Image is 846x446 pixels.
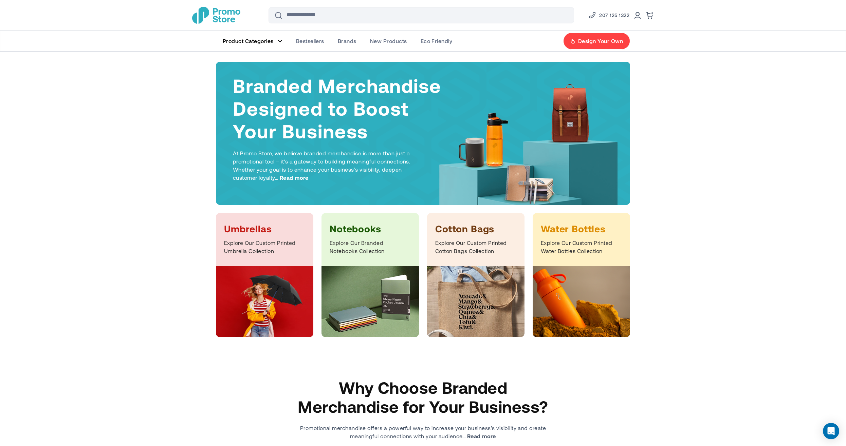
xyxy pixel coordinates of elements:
[435,81,625,218] img: Products
[533,266,630,337] img: Bottles Category
[823,423,839,439] div: Open Intercom Messenger
[223,38,274,44] span: Product Categories
[330,239,411,255] p: Explore Our Branded Notebooks Collection
[435,222,516,235] h3: Cotton Bags
[321,213,419,337] a: Notebooks Explore Our Branded Notebooks Collection
[599,11,629,19] span: 207 125 1322
[300,425,546,439] span: Promotional merchandise offers a powerful way to increase your business’s visibility and create m...
[370,38,407,44] span: New Products
[435,239,516,255] p: Explore Our Custom Printed Cotton Bags Collection
[192,7,240,24] a: store logo
[541,239,622,255] p: Explore Our Custom Printed Water Bottles Collection
[421,38,453,44] span: Eco Friendly
[224,222,305,235] h3: Umbrellas
[427,213,525,337] a: Cotton Bags Explore Our Custom Printed Cotton Bags Collection
[578,38,623,44] span: Design Your Own
[216,213,313,337] a: Umbrellas Explore Our Custom Printed Umbrella Collection
[192,7,240,24] img: Promotional Merchandise
[224,239,305,255] p: Explore Our Custom Printed Umbrella Collection
[467,432,496,440] span: Read more
[541,222,622,235] h3: Water Bottles
[338,38,356,44] span: Brands
[216,266,313,337] img: Umbrellas Category
[296,38,324,44] span: Bestsellers
[233,150,410,181] span: At Promo Store, we believe branded merchandise is more than just a promotional tool – it’s a gate...
[427,266,525,337] img: Bags Category
[280,174,309,182] span: Read more
[233,74,442,142] h1: Branded Merchandise Designed to Boost Your Business
[330,222,411,235] h3: Notebooks
[296,378,550,416] h2: Why Choose Branded Merchandise for Your Business?
[588,11,629,19] a: Phone
[321,266,419,337] img: Notebooks Category
[533,213,630,337] a: Water Bottles Explore Our Custom Printed Water Bottles Collection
